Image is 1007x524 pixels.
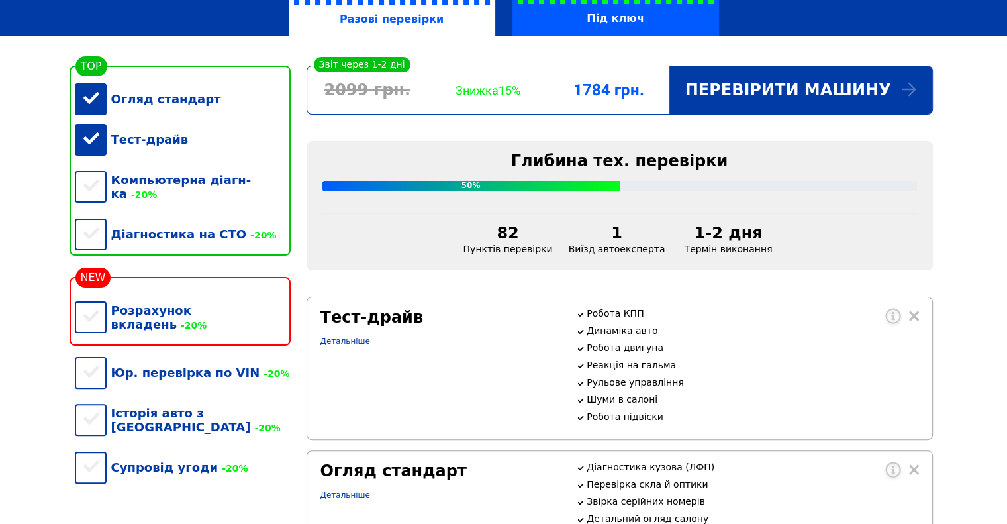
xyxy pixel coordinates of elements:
[587,496,918,507] p: Звірка серійних номерів
[587,325,918,336] p: Динаміка авто
[75,352,291,393] div: Юр. перевірка по VIN
[320,462,561,480] div: Огляд стандарт
[320,337,370,346] a: Детальніше
[75,290,291,344] div: Розрахунок вкладень
[463,224,553,242] div: 82
[75,447,291,488] div: Супровід угоди
[260,368,289,379] span: -20%
[75,393,291,447] div: Історія авто з [GEOGRAPHIC_DATA]
[587,411,918,422] p: Робота підвіски
[127,189,157,200] span: -20%
[587,360,918,370] p: Реакція на гальма
[75,160,291,214] div: Компьютерна діагн-ка
[75,119,291,160] div: Тест-драйв
[499,83,520,97] span: 15%
[548,81,669,99] div: 1784 грн.
[322,181,620,191] div: 50%
[669,66,932,114] div: Перевірити машину
[587,342,918,353] p: Робота двигуна
[587,308,918,319] p: Робота КПП
[250,423,280,433] span: -20%
[246,230,276,240] span: -20%
[561,224,673,254] div: Виїзд автоексперта
[320,308,561,327] div: Тест-драйв
[218,463,248,474] span: -20%
[587,479,918,490] p: Перевірка скла й оптики
[307,81,428,99] div: 2099 грн.
[673,224,783,254] div: Термін виконання
[177,320,207,331] span: -20%
[569,224,665,242] div: 1
[587,394,918,405] p: Шуми в салоні
[320,490,370,499] a: Детальніше
[587,513,918,524] p: Детальний огляд салону
[456,224,561,254] div: Пунктів перевірки
[75,214,291,254] div: Діагностика на СТО
[428,83,548,97] div: Знижка
[681,224,775,242] div: 1-2 дня
[587,462,918,472] p: Діагностика кузова (ЛФП)
[587,377,918,388] p: Рульове управління
[75,79,291,119] div: Огляд стандарт
[322,152,917,170] div: Глибина тех. перевірки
